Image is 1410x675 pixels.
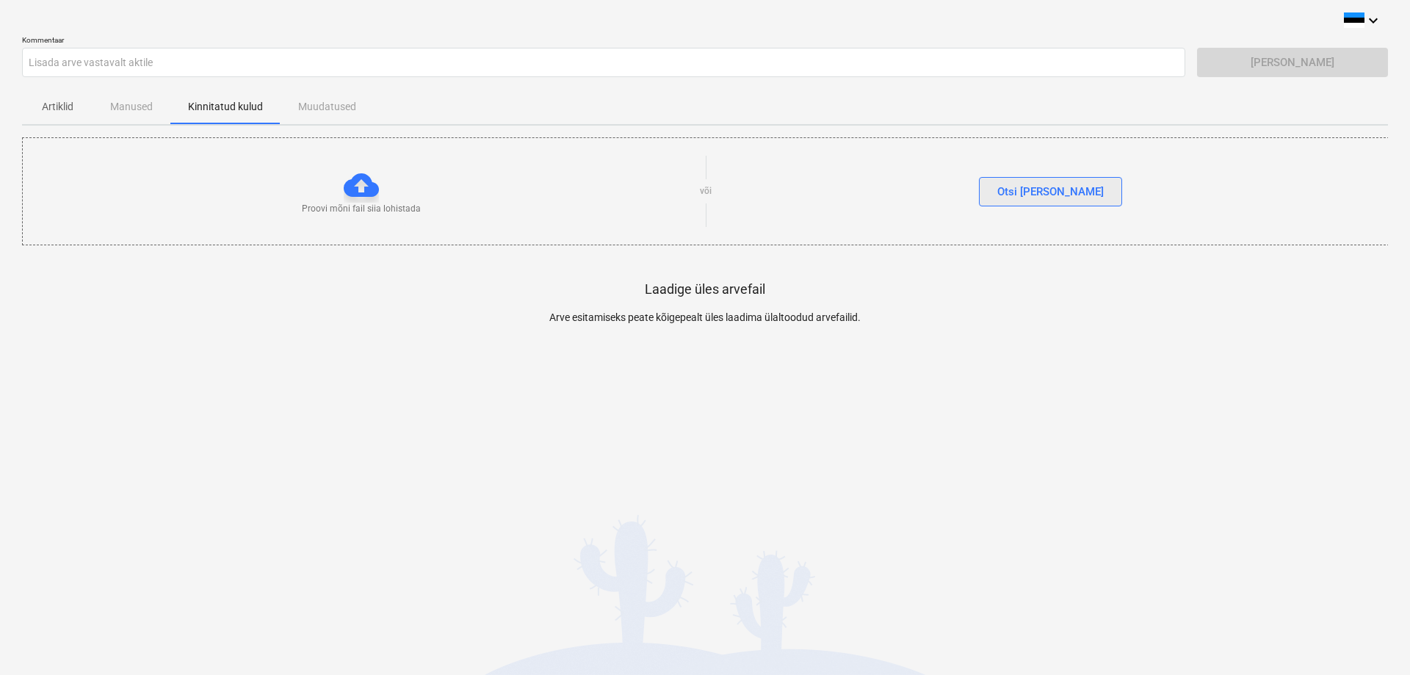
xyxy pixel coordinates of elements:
div: Otsi [PERSON_NAME] [997,182,1104,201]
p: Arve esitamiseks peate kõigepealt üles laadima ülaltoodud arvefailid. [364,310,1046,325]
i: keyboard_arrow_down [1364,12,1382,29]
p: Laadige üles arvefail [645,281,765,298]
p: või [700,185,712,198]
p: Artiklid [40,99,75,115]
p: Kommentaar [22,35,1185,48]
div: Proovi mõni fail siia lohistadavõiOtsi [PERSON_NAME] [22,137,1389,245]
p: Proovi mõni fail siia lohistada [302,203,421,215]
p: Kinnitatud kulud [188,99,263,115]
button: Otsi [PERSON_NAME] [979,177,1122,206]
